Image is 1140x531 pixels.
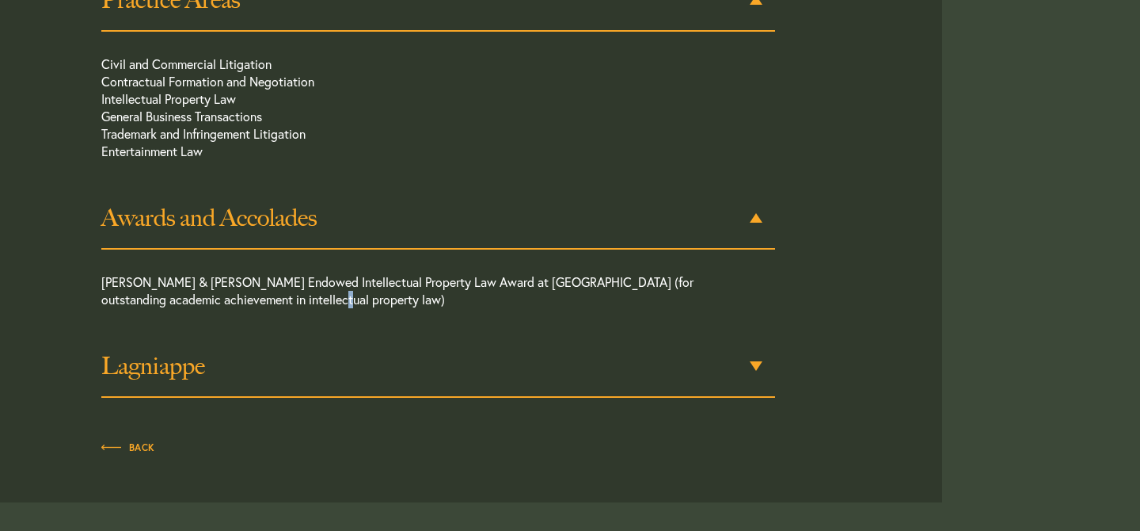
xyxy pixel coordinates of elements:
h3: Lagniappe [101,352,775,380]
span: Back [101,443,155,453]
h3: Awards and Accolades [101,204,775,232]
p: Civil and Commercial Litigation Contractual Formation and Negotiation Intellectual Property Law G... [101,55,708,168]
a: Back [101,437,155,455]
p: [PERSON_NAME] & [PERSON_NAME] Endowed Intellectual Property Law Award at [GEOGRAPHIC_DATA] (for o... [101,273,708,316]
